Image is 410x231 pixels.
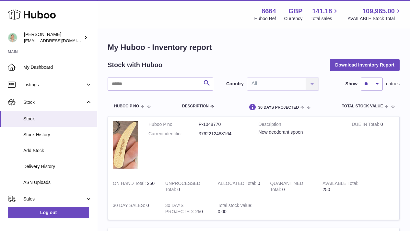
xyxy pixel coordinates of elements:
[218,181,258,188] strong: ALLOCATED Total
[262,7,276,16] strong: 8664
[113,121,139,169] img: product image
[114,104,139,108] span: Huboo P no
[23,132,92,138] span: Stock History
[218,209,227,214] span: 0.00
[386,81,400,87] span: entries
[310,7,339,22] a: 141.18 Total sales
[108,61,162,69] h2: Stock with Huboo
[23,64,92,70] span: My Dashboard
[23,82,85,88] span: Listings
[270,181,303,194] strong: QUARANTINED Total
[165,181,200,194] strong: UNPROCESSED Total
[160,176,213,198] td: 0
[282,187,285,192] span: 0
[23,196,85,202] span: Sales
[8,207,89,218] a: Log out
[284,16,303,22] div: Currency
[310,16,339,22] span: Total sales
[213,176,265,198] td: 0
[8,33,18,43] img: hello@thefacialcuppingexpert.com
[218,203,252,210] strong: Total stock value
[330,59,400,71] button: Download Inventory Report
[288,7,302,16] strong: GBP
[113,181,147,188] strong: ON HAND Total
[312,7,332,16] span: 141.18
[226,81,244,87] label: Country
[108,176,160,198] td: 250
[108,198,160,220] td: 0
[362,7,395,16] span: 109,965.00
[23,179,92,186] span: ASN Uploads
[322,181,358,188] strong: AVAILABLE Total
[346,81,357,87] label: Show
[182,104,209,108] span: Description
[23,164,92,170] span: Delivery History
[199,121,249,128] dd: P-1048770
[318,176,370,198] td: 250
[199,131,249,137] dd: 3762212488164
[148,121,199,128] dt: Huboo P no
[113,203,146,210] strong: 30 DAY SALES
[165,203,195,216] strong: 30 DAYS PROJECTED
[259,129,342,135] div: New deodorant spoon
[23,148,92,154] span: Add Stock
[347,116,399,176] td: 0
[23,99,85,105] span: Stock
[23,116,92,122] span: Stock
[24,31,82,44] div: [PERSON_NAME]
[24,38,95,43] span: [EMAIL_ADDRESS][DOMAIN_NAME]
[352,122,380,128] strong: DUE IN Total
[347,16,402,22] span: AVAILABLE Stock Total
[254,16,276,22] div: Huboo Ref
[258,105,299,110] span: 30 DAYS PROJECTED
[108,42,400,53] h1: My Huboo - Inventory report
[160,198,213,220] td: 250
[259,121,342,129] strong: Description
[342,104,383,108] span: Total stock value
[148,131,199,137] dt: Current identifier
[347,7,402,22] a: 109,965.00 AVAILABLE Stock Total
